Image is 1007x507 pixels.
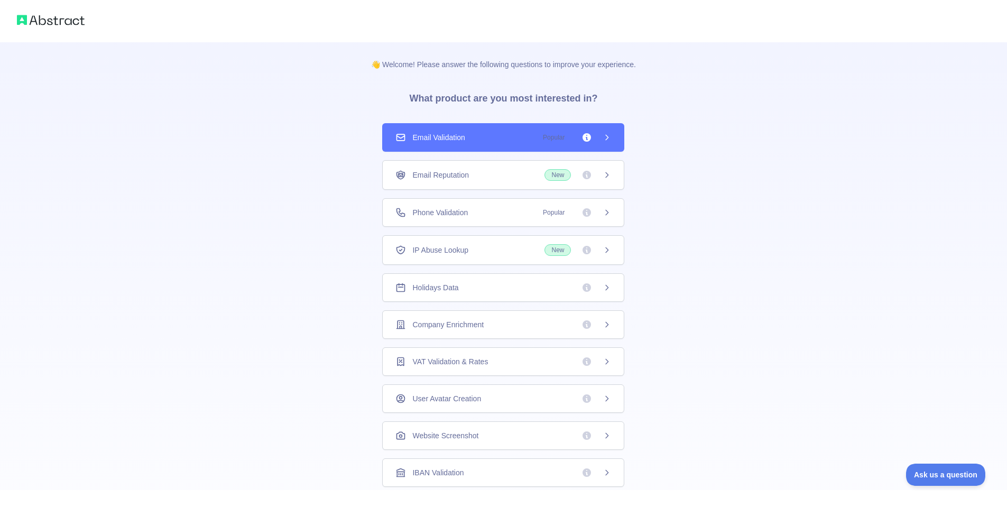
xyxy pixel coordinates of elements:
span: Email Validation [412,132,465,143]
span: Popular [537,132,571,143]
img: Abstract logo [17,13,85,27]
span: User Avatar Creation [412,393,481,404]
span: IP Abuse Lookup [412,245,468,255]
span: Company Enrichment [412,319,484,330]
p: 👋 Welcome! Please answer the following questions to improve your experience. [354,42,653,70]
span: New [544,244,571,256]
span: New [544,169,571,181]
span: IBAN Validation [412,467,464,478]
span: Holidays Data [412,282,458,293]
span: VAT Validation & Rates [412,356,488,367]
iframe: Toggle Customer Support [906,464,986,486]
span: Popular [537,207,571,218]
span: Website Screenshot [412,430,478,441]
h3: What product are you most interested in? [392,70,614,123]
span: Email Reputation [412,170,469,180]
span: Phone Validation [412,207,468,218]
